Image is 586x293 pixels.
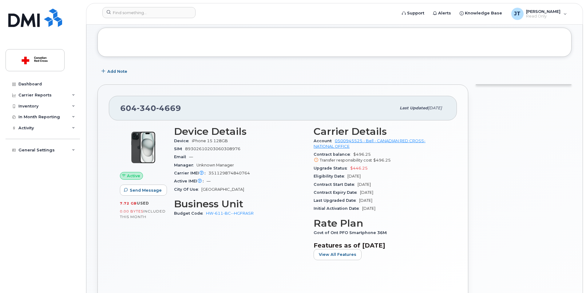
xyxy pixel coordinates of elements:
[174,163,196,167] span: Manager
[428,106,442,110] span: [DATE]
[97,66,133,77] button: Add Note
[314,139,335,143] span: Account
[314,242,446,249] h3: Features as of [DATE]
[120,104,181,113] span: 604
[373,158,391,162] span: $496.25
[102,7,196,18] input: Find something...
[137,201,149,205] span: used
[207,179,211,183] span: —
[120,185,167,196] button: Send Message
[189,154,193,159] span: —
[314,126,446,137] h3: Carrier Details
[347,174,361,178] span: [DATE]
[314,206,362,211] span: Initial Activation Date
[174,139,192,143] span: Device
[174,126,306,137] h3: Device Details
[314,166,350,170] span: Upgrade Status
[438,10,451,16] span: Alerts
[314,198,359,203] span: Last Upgraded Date
[174,198,306,209] h3: Business Unit
[125,129,162,166] img: iPhone_15_Black.png
[314,139,426,149] a: 0500945525 - Bell - CANADIAN RED CROSS- NATIONAL OFFICE
[429,7,455,19] a: Alerts
[314,230,390,235] span: Govt of Ont PFO Smartphone 36M
[120,209,143,213] span: 0.00 Bytes
[192,139,228,143] span: iPhone 15 128GB
[130,187,162,193] span: Send Message
[208,171,250,175] span: 351129874840764
[514,10,521,18] span: JT
[398,7,429,19] a: Support
[358,182,371,187] span: [DATE]
[174,146,185,151] span: SIM
[359,198,372,203] span: [DATE]
[120,201,137,205] span: 7.72 GB
[314,182,358,187] span: Contract Start Date
[350,166,368,170] span: $446.25
[196,163,234,167] span: Unknown Manager
[455,7,506,19] a: Knowledge Base
[174,187,201,192] span: City Of Use
[127,173,140,179] span: Active
[174,179,207,183] span: Active IMEI
[465,10,502,16] span: Knowledge Base
[314,152,353,157] span: Contract balance
[174,171,208,175] span: Carrier IMEI
[362,206,375,211] span: [DATE]
[407,10,424,16] span: Support
[526,14,560,19] span: Read Only
[314,174,347,178] span: Eligibility Date
[400,106,428,110] span: Last updated
[507,8,571,20] div: James Teng
[201,187,244,192] span: [GEOGRAPHIC_DATA]
[137,104,156,113] span: 340
[174,154,189,159] span: Email
[156,104,181,113] span: 4669
[314,249,362,260] button: View All Features
[314,218,446,229] h3: Rate Plan
[185,146,240,151] span: 89302610203060308976
[320,158,372,162] span: Transfer responsibility cost
[319,252,356,257] span: View All Features
[206,211,254,216] a: HW-611-BC--HGFRASR
[120,209,166,219] span: included this month
[174,211,206,216] span: Budget Code
[107,68,127,74] span: Add Note
[526,9,560,14] span: [PERSON_NAME]
[314,152,446,163] span: $496.25
[360,190,373,195] span: [DATE]
[314,190,360,195] span: Contract Expiry Date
